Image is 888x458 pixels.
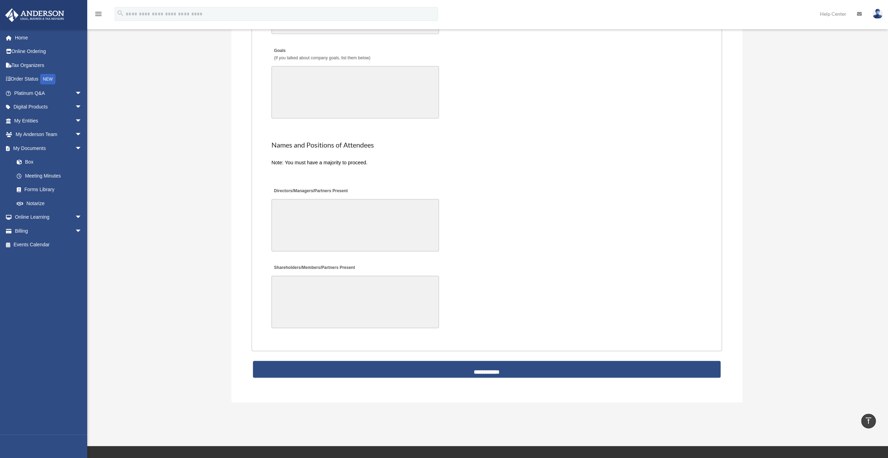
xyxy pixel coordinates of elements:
a: Tax Organizers [5,58,92,72]
h2: Names and Positions of Attendees [271,140,702,150]
a: Notarize [10,196,92,210]
label: Goals [271,46,372,63]
span: arrow_drop_down [75,100,89,114]
span: arrow_drop_down [75,114,89,128]
a: My Entitiesarrow_drop_down [5,114,92,128]
a: Online Learningarrow_drop_down [5,210,92,224]
span: arrow_drop_down [75,128,89,142]
span: Note: You must have a majority to proceed. [271,160,367,165]
div: NEW [40,74,55,84]
a: Home [5,31,92,45]
span: arrow_drop_down [75,141,89,156]
i: vertical_align_top [864,416,873,425]
span: arrow_drop_down [75,210,89,225]
img: User Pic [872,9,883,19]
a: Events Calendar [5,238,92,252]
i: search [117,9,124,17]
i: menu [94,10,103,18]
img: Anderson Advisors Platinum Portal [3,8,66,22]
label: Directors/Managers/Partners Present [271,186,350,196]
a: Meeting Minutes [10,169,89,183]
a: Order StatusNEW [5,72,92,87]
a: Billingarrow_drop_down [5,224,92,238]
a: menu [94,12,103,18]
span: arrow_drop_down [75,86,89,100]
a: My Documentsarrow_drop_down [5,141,92,155]
a: Platinum Q&Aarrow_drop_down [5,86,92,100]
label: Shareholders/Members/Partners Present [271,263,357,273]
a: Box [10,155,92,169]
a: Online Ordering [5,45,92,59]
span: (If you talked about company goals, list them below) [274,55,370,60]
a: Digital Productsarrow_drop_down [5,100,92,114]
a: My Anderson Teamarrow_drop_down [5,128,92,142]
a: vertical_align_top [861,414,876,428]
a: Forms Library [10,183,92,197]
span: arrow_drop_down [75,224,89,238]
